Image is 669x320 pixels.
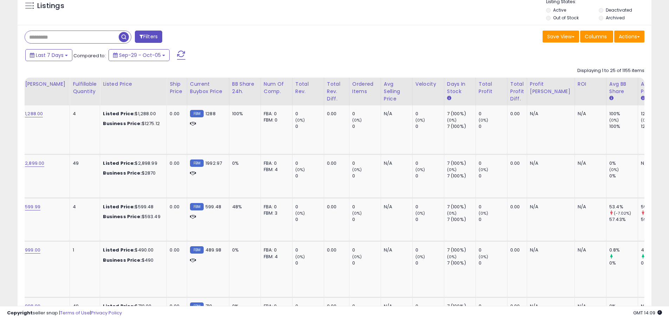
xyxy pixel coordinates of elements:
[641,95,645,102] small: Avg Win Price.
[415,111,444,117] div: 0
[352,260,381,266] div: 0
[103,214,161,220] div: $593.49
[447,260,475,266] div: 7 (100%)
[103,120,161,127] div: $1275.12
[577,67,644,74] div: Displaying 1 to 25 of 1155 items
[295,167,305,172] small: (0%)
[609,111,638,117] div: 100%
[103,120,142,127] b: Business Price:
[510,80,524,103] div: Total Profit Diff.
[606,15,625,21] label: Archived
[614,210,631,216] small: (-7.02%)
[295,173,324,179] div: 0
[295,123,324,130] div: 0
[295,204,324,210] div: 0
[447,80,473,95] div: Days In Stock
[103,213,142,220] b: Business Price:
[170,80,184,95] div: Ship Price
[264,254,287,260] div: FBM: 4
[447,111,475,117] div: 7 (100%)
[352,247,381,253] div: 0
[170,160,181,166] div: 0.00
[135,31,162,43] button: Filters
[530,111,569,117] div: N/A
[479,173,507,179] div: 0
[543,31,579,43] button: Save View
[103,110,135,117] b: Listed Price:
[327,80,346,103] div: Total Rev. Diff.
[447,167,457,172] small: (0%)
[103,247,161,253] div: $490.00
[447,123,475,130] div: 7 (100%)
[73,204,94,210] div: 4
[327,111,344,117] div: 0.00
[479,111,507,117] div: 0
[510,111,522,117] div: 0.00
[60,309,90,316] a: Terms of Use
[415,117,425,123] small: (0%)
[205,247,221,253] span: 489.98
[609,123,638,130] div: 100%
[190,246,204,254] small: FBM
[578,247,601,253] div: N/A
[606,7,632,13] label: Deactivated
[479,210,488,216] small: (0%)
[479,247,507,253] div: 0
[530,247,569,253] div: N/A
[103,247,135,253] b: Listed Price:
[447,160,475,166] div: 7 (100%)
[264,111,287,117] div: FBA: 0
[510,247,522,253] div: 0.00
[553,7,566,13] label: Active
[295,80,321,95] div: Total Rev.
[190,159,204,167] small: FBM
[295,216,324,223] div: 0
[447,117,457,123] small: (0%)
[530,204,569,210] div: N/A
[73,160,94,166] div: 49
[609,247,638,253] div: 0.8%
[384,160,407,166] div: N/A
[25,203,40,210] a: 599.99
[352,254,362,260] small: (0%)
[479,123,507,130] div: 0
[609,216,638,223] div: 57.43%
[264,166,287,173] div: FBM: 4
[415,210,425,216] small: (0%)
[232,80,258,95] div: BB Share 24h.
[609,95,614,102] small: Avg BB Share.
[190,203,204,210] small: FBM
[103,203,135,210] b: Listed Price:
[578,204,601,210] div: N/A
[415,254,425,260] small: (0%)
[170,247,181,253] div: 0.00
[447,210,457,216] small: (0%)
[479,260,507,266] div: 0
[352,210,362,216] small: (0%)
[264,204,287,210] div: FBA: 0
[415,204,444,210] div: 0
[205,110,216,117] span: 1288
[510,204,522,210] div: 0.00
[25,49,72,61] button: Last 7 Days
[447,173,475,179] div: 7 (100%)
[580,31,613,43] button: Columns
[415,173,444,179] div: 0
[609,167,619,172] small: (0%)
[384,111,407,117] div: N/A
[415,167,425,172] small: (0%)
[295,254,305,260] small: (0%)
[25,247,40,254] a: 999.00
[352,173,381,179] div: 0
[578,80,603,88] div: ROI
[352,216,381,223] div: 0
[295,260,324,266] div: 0
[103,160,161,166] div: $2,898.99
[264,117,287,123] div: FBM: 0
[327,160,344,166] div: 0.00
[415,160,444,166] div: 0
[530,160,569,166] div: N/A
[352,111,381,117] div: 0
[641,117,651,123] small: (0%)
[479,167,488,172] small: (0%)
